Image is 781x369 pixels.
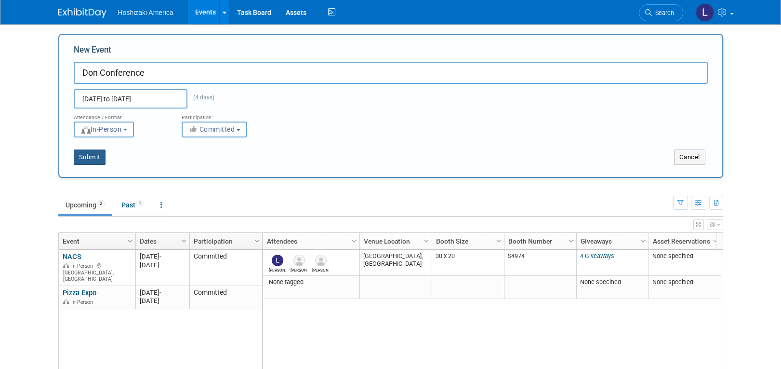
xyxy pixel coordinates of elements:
span: (4 days) [187,94,214,101]
span: None specified [652,252,693,260]
div: Kelly Marincik [291,266,307,273]
span: Column Settings [253,237,261,245]
a: Booth Size [436,233,498,249]
a: Participation [194,233,256,249]
a: Column Settings [349,233,359,247]
td: Committed [189,286,262,309]
span: In-Person [71,299,96,305]
div: [DATE] [140,252,185,260]
a: Booth Number [508,233,570,249]
span: None specified [652,278,693,286]
td: 30 x 20 [432,250,504,276]
span: In-Person [80,125,122,133]
span: Hoshizaki America [118,9,173,16]
span: Column Settings [567,237,575,245]
input: Start Date - End Date [74,89,187,109]
img: Lori Northeim [272,255,283,266]
a: Pizza Expo [63,288,96,297]
a: Column Settings [421,233,432,247]
a: Dates [140,233,183,249]
a: Column Settings [125,233,135,247]
a: Event [63,233,129,249]
a: 4 Giveaways [580,252,614,260]
div: [GEOGRAPHIC_DATA], [GEOGRAPHIC_DATA] [63,261,131,283]
span: Search [652,9,674,16]
a: NACS [63,252,81,261]
label: New Event [74,44,111,59]
a: Column Settings [252,233,262,247]
span: In-Person [71,263,96,269]
button: Committed [182,122,247,137]
div: Attendance / Format: [74,109,167,121]
span: - [159,289,161,296]
div: [DATE] [140,261,185,269]
a: Upcoming2 [58,196,112,214]
a: Column Settings [710,233,721,247]
div: Ken Aspenleiter [312,266,329,273]
button: Submit [74,150,106,165]
a: Asset Reservations [653,233,715,249]
span: Column Settings [712,237,719,245]
span: 1 [136,200,144,207]
div: [DATE] [140,297,185,305]
span: - [159,253,161,260]
a: Venue Location [364,233,425,249]
span: Column Settings [350,237,358,245]
a: Past1 [114,196,151,214]
span: Column Settings [126,237,134,245]
img: Ken Aspenleiter [315,255,327,266]
input: Name of Trade Show / Conference [74,62,708,84]
img: Kelly Marincik [293,255,305,266]
a: Column Settings [566,233,576,247]
a: Column Settings [493,233,504,247]
div: [DATE] [140,288,185,297]
div: Lori Northeim [269,266,286,273]
a: Giveaways [581,233,642,249]
td: S4974 [504,250,576,276]
td: [GEOGRAPHIC_DATA], [GEOGRAPHIC_DATA] [359,250,432,276]
a: Column Settings [638,233,649,247]
a: Column Settings [179,233,189,247]
span: 2 [97,200,105,207]
span: Column Settings [639,237,647,245]
img: Lori Northeim [696,3,714,22]
div: None tagged [266,278,356,286]
span: Committed [188,125,235,133]
span: Column Settings [423,237,430,245]
a: Search [639,4,683,21]
img: In-Person Event [63,299,69,304]
span: None specified [580,278,621,286]
td: Committed [189,250,262,286]
span: Column Settings [495,237,503,245]
a: Attendees [267,233,353,249]
button: In-Person [74,122,134,137]
span: Column Settings [180,237,188,245]
button: Cancel [674,150,705,165]
div: Participation: [182,109,275,121]
img: ExhibitDay [58,8,106,18]
img: In-Person Event [63,263,69,268]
